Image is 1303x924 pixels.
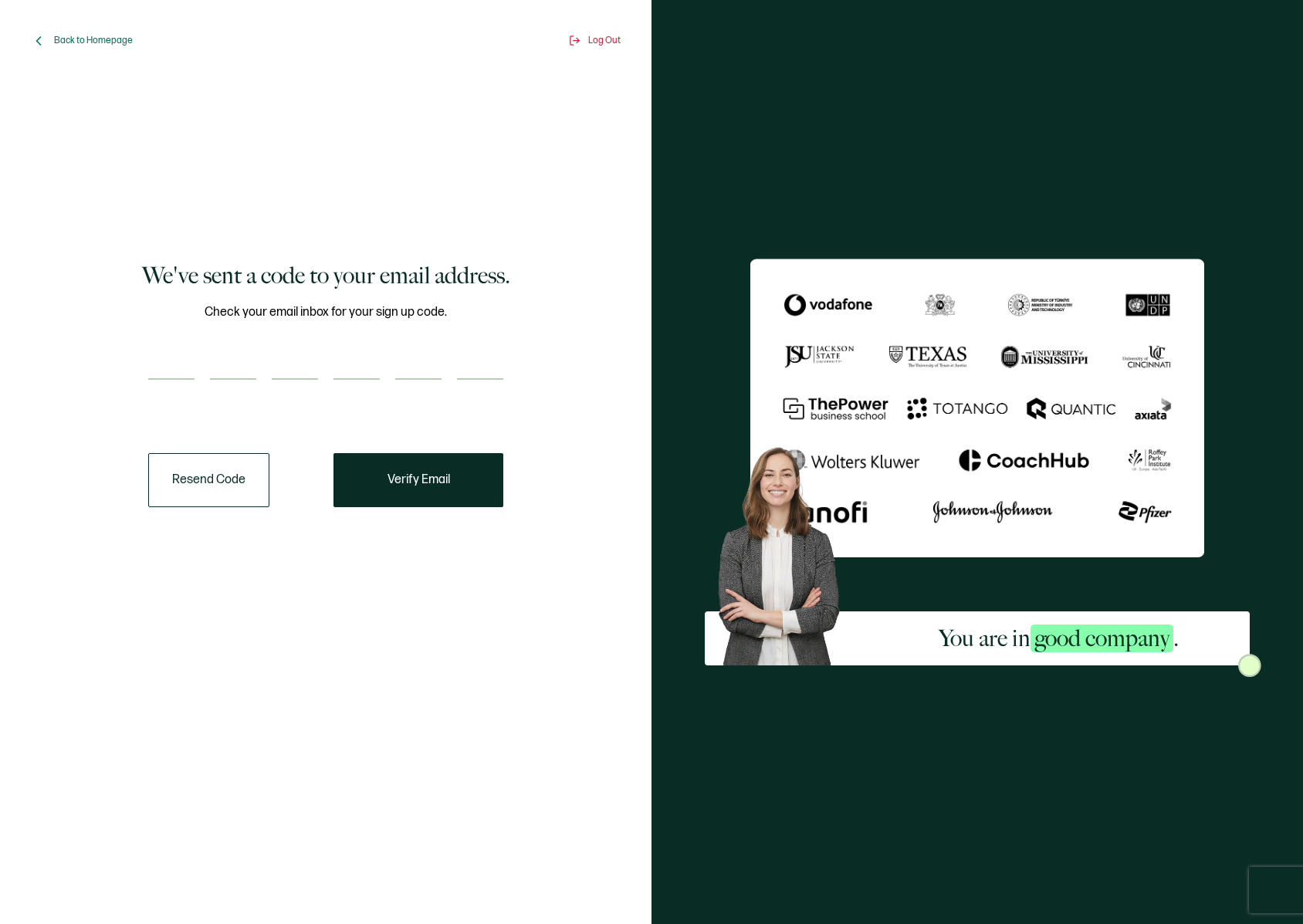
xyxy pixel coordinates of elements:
h1: We've sent a code to your email address. [142,260,510,291]
h2: You are in . [939,623,1179,654]
img: Sertifier Signup [1238,654,1261,677]
span: Check your email inbox for your sign up code. [205,303,447,322]
span: good company [1031,624,1173,652]
button: Resend Code [148,453,269,507]
button: Verify Email [333,453,503,507]
img: Sertifier Signup - You are in <span class="strong-h">good company</span>. Hero [705,436,868,665]
span: Back to Homepage [54,35,133,46]
span: Log Out [588,35,621,46]
img: Sertifier We've sent a code to your email address. [750,259,1204,558]
span: Verify Email [388,474,450,486]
